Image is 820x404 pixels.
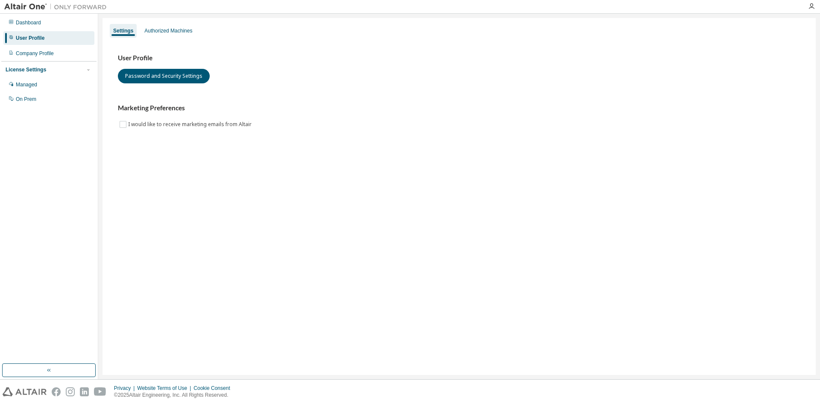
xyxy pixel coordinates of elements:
img: linkedin.svg [80,387,89,396]
div: Privacy [114,385,137,392]
img: Altair One [4,3,111,11]
div: Website Terms of Use [137,385,193,392]
img: altair_logo.svg [3,387,47,396]
p: © 2025 Altair Engineering, Inc. All Rights Reserved. [114,392,235,399]
button: Password and Security Settings [118,69,210,83]
div: User Profile [16,35,44,41]
img: facebook.svg [52,387,61,396]
h3: Marketing Preferences [118,104,800,112]
div: Company Profile [16,50,54,57]
div: Authorized Machines [144,27,192,34]
label: I would like to receive marketing emails from Altair [128,119,253,130]
h3: User Profile [118,54,800,62]
div: Settings [113,27,133,34]
div: On Prem [16,96,36,103]
div: Dashboard [16,19,41,26]
div: License Settings [6,66,46,73]
img: instagram.svg [66,387,75,396]
div: Cookie Consent [193,385,235,392]
img: youtube.svg [94,387,106,396]
div: Managed [16,81,37,88]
